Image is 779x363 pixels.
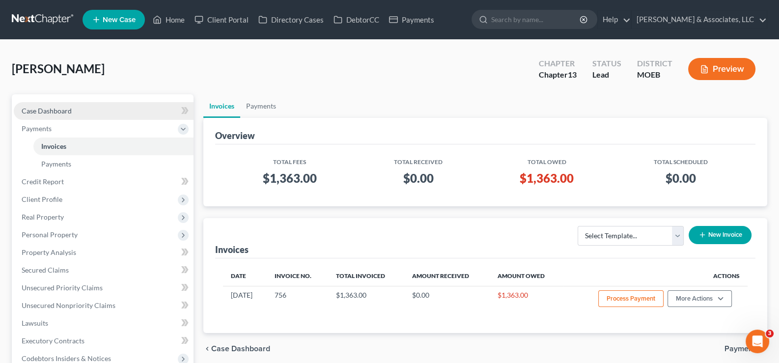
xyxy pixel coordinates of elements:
[267,266,328,286] th: Invoice No.
[14,279,194,297] a: Unsecured Priority Claims
[240,94,282,118] a: Payments
[614,152,748,167] th: Total Scheduled
[563,266,748,286] th: Actions
[267,286,328,313] td: 756
[488,170,606,186] h3: $1,363.00
[724,345,759,353] span: Payments
[480,152,613,167] th: Total Owed
[231,170,349,186] h3: $1,363.00
[404,266,490,286] th: Amount Received
[223,286,267,313] td: [DATE]
[766,330,774,337] span: 3
[22,336,84,345] span: Executory Contracts
[14,332,194,350] a: Executory Contracts
[33,155,194,173] a: Payments
[328,286,404,313] td: $1,363.00
[490,286,563,313] td: $1,363.00
[384,11,439,28] a: Payments
[14,173,194,191] a: Credit Report
[592,69,621,81] div: Lead
[357,152,480,167] th: Total Received
[592,58,621,69] div: Status
[211,345,270,353] span: Case Dashboard
[539,69,577,81] div: Chapter
[364,170,472,186] h3: $0.00
[223,266,267,286] th: Date
[568,70,577,79] span: 13
[22,319,48,327] span: Lawsuits
[328,266,404,286] th: Total Invoiced
[22,213,64,221] span: Real Property
[637,69,672,81] div: MOEB
[22,266,69,274] span: Secured Claims
[203,345,270,353] button: chevron_left Case Dashboard
[14,102,194,120] a: Case Dashboard
[689,226,751,244] button: New Invoice
[103,16,136,24] span: New Case
[22,354,111,363] span: Codebtors Insiders & Notices
[215,130,255,141] div: Overview
[598,11,631,28] a: Help
[203,94,240,118] a: Invoices
[329,11,384,28] a: DebtorCC
[22,195,62,203] span: Client Profile
[724,345,767,353] button: Payments chevron_right
[190,11,253,28] a: Client Portal
[404,286,490,313] td: $0.00
[22,248,76,256] span: Property Analysis
[539,58,577,69] div: Chapter
[746,330,769,353] iframe: Intercom live chat
[637,58,672,69] div: District
[688,58,755,80] button: Preview
[41,160,71,168] span: Payments
[223,152,357,167] th: Total Fees
[215,244,249,255] div: Invoices
[22,283,103,292] span: Unsecured Priority Claims
[632,11,767,28] a: [PERSON_NAME] & Associates, LLC
[22,107,72,115] span: Case Dashboard
[22,177,64,186] span: Credit Report
[12,61,105,76] span: [PERSON_NAME]
[14,297,194,314] a: Unsecured Nonpriority Claims
[33,138,194,155] a: Invoices
[598,290,664,307] button: Process Payment
[491,10,581,28] input: Search by name...
[14,261,194,279] a: Secured Claims
[41,142,66,150] span: Invoices
[668,290,732,307] button: More Actions
[22,230,78,239] span: Personal Property
[22,124,52,133] span: Payments
[490,266,563,286] th: Amount Owed
[22,301,115,309] span: Unsecured Nonpriority Claims
[148,11,190,28] a: Home
[14,244,194,261] a: Property Analysis
[14,314,194,332] a: Lawsuits
[203,345,211,353] i: chevron_left
[622,170,740,186] h3: $0.00
[253,11,329,28] a: Directory Cases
